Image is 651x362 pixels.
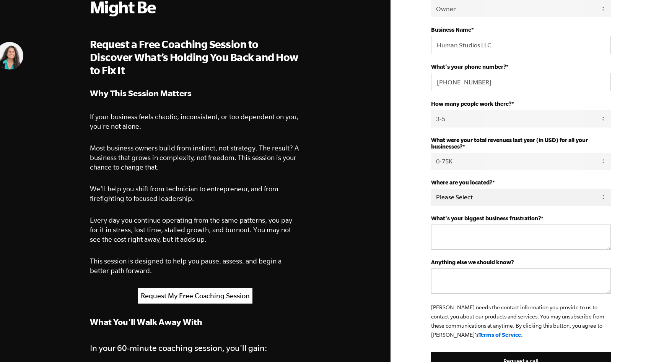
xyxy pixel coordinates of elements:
iframe: Chat Widget [480,307,651,362]
strong: What's your biggest business frustration? [431,215,541,221]
a: Terms of Service. [478,331,523,338]
strong: Business Name [431,26,471,33]
strong: What You'll Walk Away With [90,317,202,326]
span: Request a Free Coaching Session to Discover What’s Holding You Back and How to Fix It [90,38,298,76]
strong: Where are you located? [431,179,492,186]
span: This session is designed to help you pause, assess, and begin a better path forward. [90,257,282,275]
strong: Anything else we should know? [431,259,514,265]
strong: What were your total revenues last year (in USD) for all your businesses? [431,137,588,150]
a: Request My Free Coaching Session [138,288,252,304]
span: Most business owners build from instinct, not strategy. The result? A business that grows in comp... [90,144,299,171]
span: We’ll help you shift from technician to entrepreneur, and from firefighting to focused leadership. [90,185,278,202]
strong: How many people work there? [431,100,511,107]
h4: In your 60-minute coaching session, you'll gain: [90,341,301,355]
strong: Why This Session Matters [90,88,192,98]
p: [PERSON_NAME] needs the contact information you provide to us to contact you about our products a... [431,303,611,339]
strong: What's your phone number? [431,63,506,70]
span: If your business feels chaotic, inconsistent, or too dependent on you, you're not alone. [90,113,298,130]
span: Every day you continue operating from the same patterns, you pay for it in stress, lost time, sta... [90,216,292,243]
